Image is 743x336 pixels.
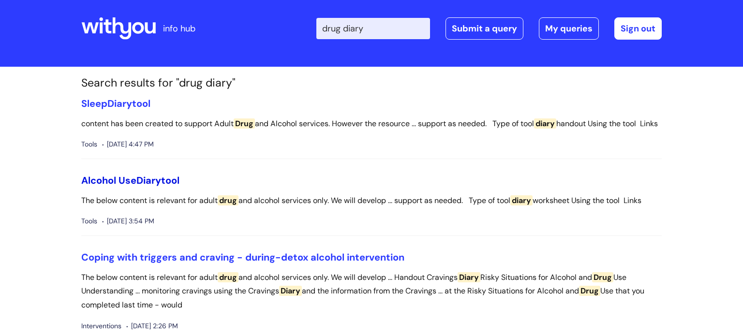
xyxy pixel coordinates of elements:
[102,138,154,150] span: [DATE] 4:47 PM
[81,271,662,312] p: The below content is relevant for adult and alcohol services only. We will develop ... Handout Cr...
[279,286,302,296] span: Diary
[614,17,662,40] a: Sign out
[234,118,255,129] span: Drug
[534,118,556,129] span: diary
[81,194,662,208] p: The below content is relevant for adult and alcohol services only. We will develop ... support as...
[102,215,154,227] span: [DATE] 3:54 PM
[218,272,238,282] span: drug
[107,97,132,110] span: Diary
[592,272,613,282] span: Drug
[316,18,430,39] input: Search
[218,195,238,205] span: drug
[81,251,404,263] a: Coping with triggers and craving - during-detox alcohol intervention
[81,117,662,131] p: content has been created to support Adult and Alcohol services. However the resource ... support ...
[81,76,662,90] h1: Search results for "drug diary"
[458,272,480,282] span: Diary
[136,174,161,187] span: Diary
[510,195,533,205] span: diary
[81,174,179,187] a: Alcohol UseDiarytool
[446,17,523,40] a: Submit a query
[81,215,97,227] span: Tools
[316,17,662,40] div: | -
[539,17,599,40] a: My queries
[81,97,150,110] a: SleepDiarytool
[163,21,195,36] p: info hub
[126,320,178,332] span: [DATE] 2:26 PM
[579,286,600,296] span: Drug
[81,320,121,332] span: Interventions
[81,138,97,150] span: Tools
